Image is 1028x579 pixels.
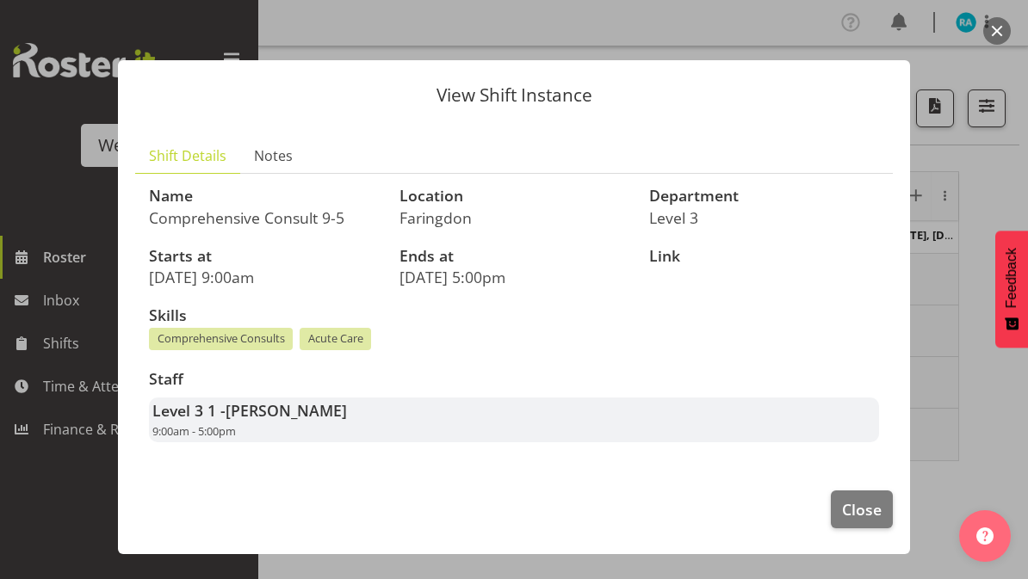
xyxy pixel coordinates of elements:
span: Comprehensive Consults [158,330,285,347]
button: Feedback - Show survey [995,231,1028,348]
p: [DATE] 9:00am [149,268,379,286]
span: Feedback [1004,248,1019,308]
p: [DATE] 5:00pm [399,268,629,286]
h3: Staff [149,371,879,388]
h3: Location [399,188,629,205]
button: Close [831,490,893,528]
h3: Skills [149,307,879,324]
h3: Link [649,248,879,265]
span: 9:00am - 5:00pm [152,423,236,439]
span: Close [842,498,882,520]
p: Faringdon [399,208,629,227]
p: View Shift Instance [135,86,893,104]
h3: Ends at [399,248,629,265]
h3: Starts at [149,248,379,265]
strong: Level 3 1 - [152,400,347,421]
h3: Department [649,188,879,205]
span: Notes [254,145,293,166]
p: Comprehensive Consult 9-5 [149,208,379,227]
h3: Name [149,188,379,205]
span: [PERSON_NAME] [226,400,347,421]
img: help-xxl-2.png [976,527,994,545]
span: Acute Care [308,330,363,347]
p: Level 3 [649,208,879,227]
span: Shift Details [149,145,226,166]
